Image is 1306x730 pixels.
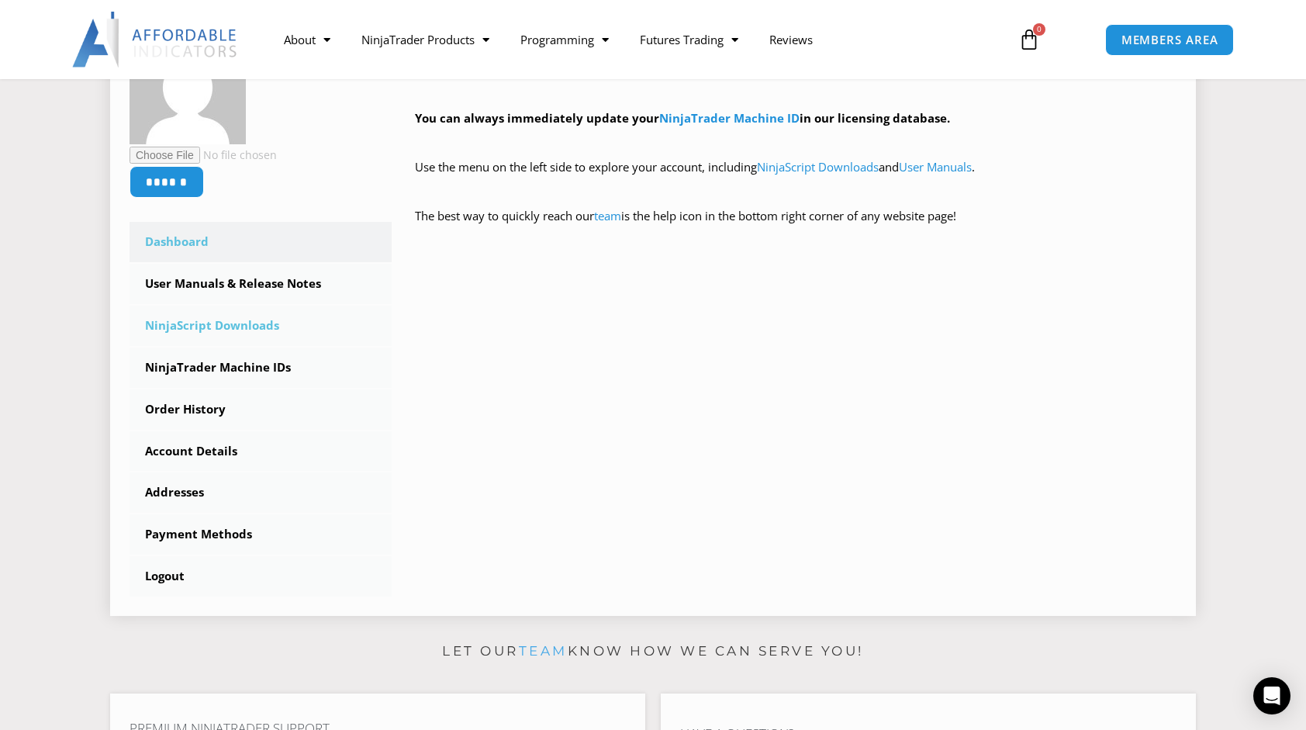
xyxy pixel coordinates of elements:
[519,643,568,659] a: team
[1033,23,1045,36] span: 0
[757,159,879,175] a: NinjaScript Downloads
[415,206,1177,249] p: The best way to quickly reach our is the help icon in the bottom right corner of any website page!
[130,431,392,472] a: Account Details
[110,639,1196,664] p: Let our know how we can serve you!
[268,22,1000,57] nav: Menu
[899,159,972,175] a: User Manuals
[995,17,1063,62] a: 0
[754,22,828,57] a: Reviews
[268,22,346,57] a: About
[624,22,754,57] a: Futures Trading
[130,472,392,513] a: Addresses
[1253,677,1290,714] div: Open Intercom Messenger
[415,157,1177,200] p: Use the menu on the left side to explore your account, including and .
[1121,34,1218,46] span: MEMBERS AREA
[130,222,392,597] nav: Account pages
[505,22,624,57] a: Programming
[130,556,392,597] a: Logout
[594,208,621,223] a: team
[130,28,246,144] img: 5dca5329d1bfd7d3ba0c6080da0106d6f0feb64fc2f1020b19c2553f5df73777
[72,12,239,67] img: LogoAI | Affordable Indicators – NinjaTrader
[415,110,950,126] strong: You can always immediately update your in our licensing database.
[130,264,392,304] a: User Manuals & Release Notes
[659,110,800,126] a: NinjaTrader Machine ID
[130,514,392,555] a: Payment Methods
[130,306,392,346] a: NinjaScript Downloads
[415,34,1177,249] div: Hey ! Welcome to the Members Area. Thank you for being a valuable customer!
[130,348,392,388] a: NinjaTrader Machine IDs
[346,22,505,57] a: NinjaTrader Products
[130,389,392,430] a: Order History
[1105,24,1235,56] a: MEMBERS AREA
[130,222,392,262] a: Dashboard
